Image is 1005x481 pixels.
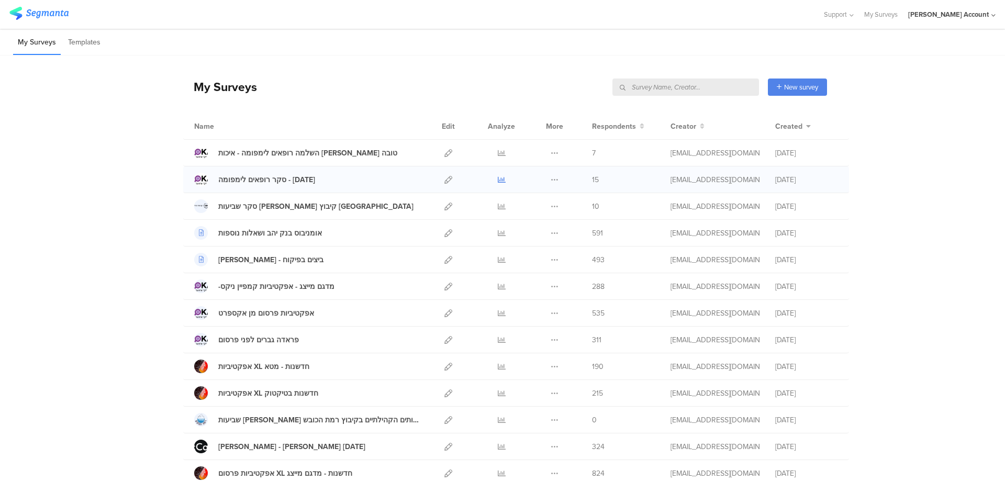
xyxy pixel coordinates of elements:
div: miri@miridikman.co.il [671,254,760,265]
span: 7 [592,148,596,159]
div: אפקטיביות XL חדשנות - מטא [218,361,309,372]
span: 535 [592,308,605,319]
div: miri@miridikman.co.il [671,228,760,239]
div: miri@miridikman.co.il [671,148,760,159]
div: [DATE] [775,334,838,345]
input: Survey Name, Creator... [612,79,759,96]
div: miri@miridikman.co.il [671,281,760,292]
a: [PERSON_NAME] - [PERSON_NAME] [DATE] [194,440,365,453]
div: השלמה רופאים לימפומה - איכות חיים טובה [218,148,397,159]
div: [PERSON_NAME] Account [908,9,989,19]
div: סקר רופאים לימפומה - ספטמבר 2025 [218,174,315,185]
div: Edit [437,113,460,139]
span: 591 [592,228,603,239]
div: [DATE] [775,254,838,265]
span: New survey [784,82,818,92]
a: אומניבוס בנק יהב ושאלות נוספות [194,226,322,240]
div: miri@miridikman.co.il [671,361,760,372]
div: miri@miridikman.co.il [671,174,760,185]
div: More [543,113,566,139]
div: miri@miridikman.co.il [671,201,760,212]
span: 288 [592,281,605,292]
a: שביעות [PERSON_NAME] מהשירותים הקהילתיים בקיבוץ רמת הכובש [194,413,421,427]
span: 824 [592,468,605,479]
span: 215 [592,388,603,399]
span: 311 [592,334,601,345]
a: אפקטיביות פרסום מן אקספרט [194,306,314,320]
div: שביעות רצון מהשירותים הקהילתיים בקיבוץ רמת הכובש [218,415,421,426]
div: [DATE] [775,361,838,372]
div: Name [194,121,257,132]
a: השלמה רופאים לימפומה - איכות [PERSON_NAME] טובה [194,146,397,160]
span: Support [824,9,847,19]
div: סקר מקאן - גל 7 ספטמבר 25 [218,441,365,452]
div: אפקטיביות פרסום מן אקספרט [218,308,314,319]
span: 190 [592,361,604,372]
div: [DATE] [775,148,838,159]
div: פראדה גברים לפני פרסום [218,334,299,345]
span: 10 [592,201,599,212]
div: miri@miridikman.co.il [671,468,760,479]
div: [DATE] [775,388,838,399]
div: סקר שביעות רצון קיבוץ כנרת [218,201,414,212]
div: אפקטיביות XL חדשנות בטיקטוק [218,388,318,399]
div: My Surveys [183,78,257,96]
div: אסף פינק - ביצים בפיקוח [218,254,323,265]
div: [DATE] [775,308,838,319]
a: -מדגם מייצג - אפקטיביות קמפיין ניקס [194,279,334,293]
a: אפקטיביות פרסום XL חדשנות - מדגם מייצג [194,466,352,480]
button: Created [775,121,811,132]
span: 324 [592,441,605,452]
div: miri@miridikman.co.il [671,334,760,345]
div: Analyze [486,113,517,139]
div: [DATE] [775,201,838,212]
div: [DATE] [775,415,838,426]
span: Creator [671,121,696,132]
div: [DATE] [775,228,838,239]
a: פראדה גברים לפני פרסום [194,333,299,346]
a: אפקטיביות XL חדשנות - מטא [194,360,309,373]
div: miri@miridikman.co.il [671,415,760,426]
div: [DATE] [775,468,838,479]
li: My Surveys [13,30,61,55]
div: [DATE] [775,281,838,292]
img: segmanta logo [9,7,69,20]
a: [PERSON_NAME] - ביצים בפיקוח [194,253,323,266]
li: Templates [63,30,105,55]
button: Respondents [592,121,644,132]
span: Respondents [592,121,636,132]
div: אומניבוס בנק יהב ושאלות נוספות [218,228,322,239]
a: סקר רופאים לימפומה - [DATE] [194,173,315,186]
div: miri@miridikman.co.il [671,308,760,319]
div: אפקטיביות פרסום XL חדשנות - מדגם מייצג [218,468,352,479]
a: סקר שביעות [PERSON_NAME] קיבוץ [GEOGRAPHIC_DATA] [194,199,414,213]
div: [DATE] [775,174,838,185]
button: Creator [671,121,705,132]
div: miri@miridikman.co.il [671,441,760,452]
span: 15 [592,174,599,185]
div: [DATE] [775,441,838,452]
span: 493 [592,254,605,265]
div: miri@miridikman.co.il [671,388,760,399]
span: Created [775,121,802,132]
div: -מדגם מייצג - אפקטיביות קמפיין ניקס [218,281,334,292]
span: 0 [592,415,597,426]
a: אפקטיביות XL חדשנות בטיקטוק [194,386,318,400]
